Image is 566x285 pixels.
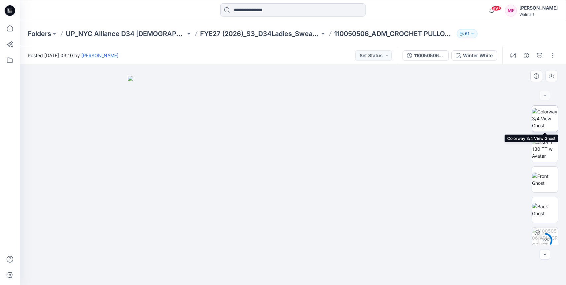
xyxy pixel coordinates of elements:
[519,4,558,12] div: [PERSON_NAME]
[532,173,558,186] img: Front Ghost
[403,50,449,61] button: 110050506_ColorRun_CROCHET PULLOVER
[532,108,558,129] img: Colorway 3/4 View Ghost
[521,50,532,61] button: Details
[200,29,320,38] a: FYE27 (2026)_S3_D34Ladies_Sweaters_NYCA
[463,52,493,59] div: Winter White
[532,227,558,253] img: 110050506_ADM_CROCHET PULLOVER Winter White
[537,237,553,243] div: 35 %
[28,52,119,59] span: Posted [DATE] 03:10 by
[491,6,501,11] span: 99+
[334,29,454,38] p: 110050506_ADM_CROCHET PULLOVER
[519,12,558,17] div: Walmart
[532,139,558,159] img: 2024 Y 130 TT w Avatar
[451,50,497,61] button: Winter White
[81,53,119,58] a: [PERSON_NAME]
[66,29,186,38] a: UP_NYC Alliance D34 [DEMOGRAPHIC_DATA] Sweaters
[414,52,444,59] div: 110050506_ColorRun_CROCHET PULLOVER
[532,203,558,217] img: Back Ghost
[465,30,469,37] p: 61
[505,5,517,17] div: MF
[128,76,458,285] img: eyJhbGciOiJIUzI1NiIsImtpZCI6IjAiLCJzbHQiOiJzZXMiLCJ0eXAiOiJKV1QifQ.eyJkYXRhIjp7InR5cGUiOiJzdG9yYW...
[28,29,51,38] a: Folders
[457,29,478,38] button: 61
